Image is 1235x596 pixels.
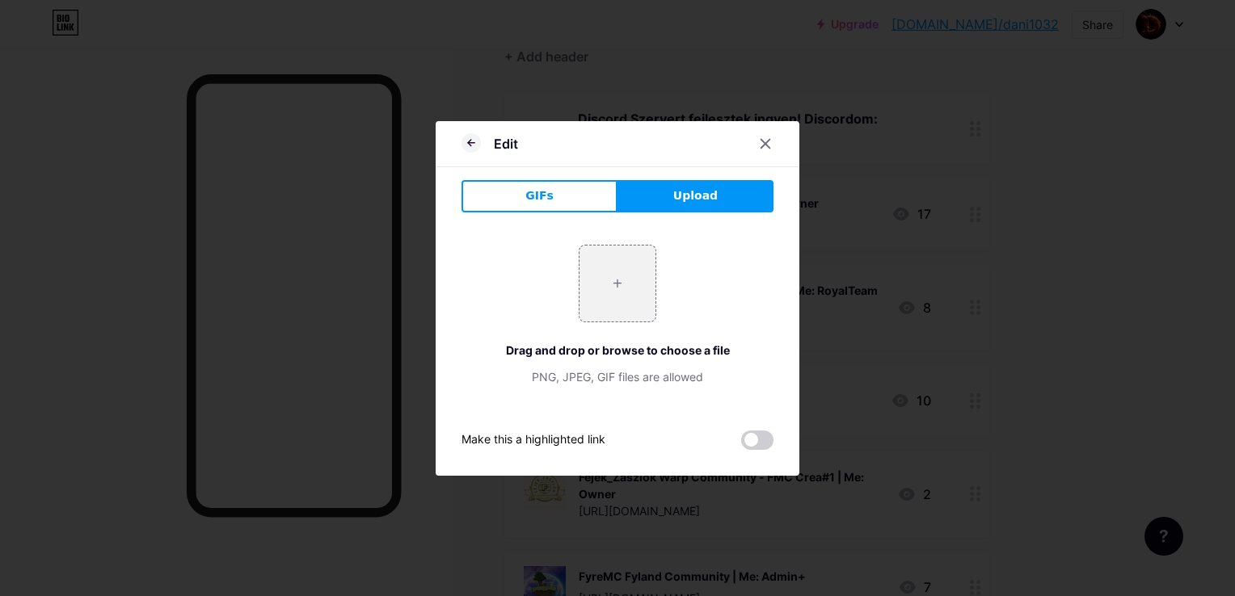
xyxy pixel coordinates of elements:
div: Edit [494,134,518,153]
button: Upload [617,180,773,212]
span: Upload [673,187,718,204]
div: Drag and drop or browse to choose a file [462,342,773,359]
span: GIFs [525,187,554,204]
button: GIFs [462,180,617,212]
div: PNG, JPEG, GIF files are allowed [462,368,773,385]
div: Make this a highlighted link [462,430,605,450]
